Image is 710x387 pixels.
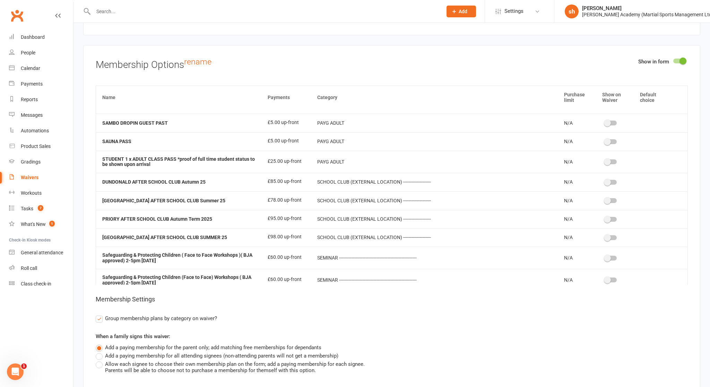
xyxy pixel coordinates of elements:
[21,190,42,196] div: Workouts
[311,86,558,109] th: Category
[558,114,596,132] td: N/A
[9,276,73,292] a: Class kiosk mode
[9,245,73,261] a: General attendance kiosk mode
[102,139,131,144] strong: SAUNA PASS
[49,221,55,227] span: 1
[9,185,73,201] a: Workouts
[596,86,634,109] th: Show on Waiver
[9,201,73,217] a: Tasks 7
[102,179,206,185] strong: DUNDONALD AFTER SCHOOL CLUB Autumn 25
[96,58,688,70] h3: Membership Options
[638,58,669,66] label: Show in form
[311,132,558,151] td: PAYG ADULT
[21,34,45,40] div: Dashboard
[311,247,558,269] td: SEMINAR --------------------------------------------------------
[558,151,596,173] td: N/A
[7,363,24,380] iframe: Intercom live chat
[96,332,170,341] label: When a family signs this waiver:
[268,216,305,221] div: £95.00 up-front
[102,235,227,240] strong: [GEOGRAPHIC_DATA] AFTER SCHOOL CLUB SUMMER 25
[634,86,670,109] th: Default choice
[311,269,558,291] td: SEMINAR --------------------------------------------------------
[96,352,338,360] label: Add a paying membership for all attending signees (non-attending parents will not get a membership)
[9,170,73,185] a: Waivers
[311,114,558,132] td: PAYG ADULT
[21,206,33,211] div: Tasks
[102,252,252,263] strong: Safeguarding & Protecting Children ( Face to Face Workshops )( BJA approved) 2-5pm [DATE]
[21,97,38,102] div: Reports
[268,234,305,239] div: £98.00 up-front
[9,261,73,276] a: Roll call
[21,128,49,133] div: Automations
[9,45,73,61] a: People
[21,50,35,55] div: People
[558,132,596,151] td: N/A
[261,86,311,109] th: Payments
[268,197,305,203] div: £78.00 up-front
[102,156,255,167] strong: STUDENT 1 x ADULT CLASS PASS *proof of full time student status to be shown upon arrival
[21,221,46,227] div: What's New
[268,159,305,164] div: £25.00 up-front
[96,294,688,305] h5: Membership Settings
[8,7,26,24] a: Clubworx
[558,269,596,291] td: N/A
[9,123,73,139] a: Automations
[96,343,321,352] label: Add a paying membership for the parent only; add matching free memberships for dependants
[268,255,305,260] div: £60.00 up-front
[21,159,41,165] div: Gradings
[268,120,305,125] div: £5.00 up-front
[21,175,38,180] div: Waivers
[9,29,73,45] a: Dashboard
[565,5,579,18] div: sh
[447,6,476,17] button: Add
[268,138,305,143] div: £5.00 up-front
[558,247,596,269] td: N/A
[558,228,596,247] td: N/A
[91,7,438,16] input: Search...
[9,154,73,170] a: Gradings
[459,9,467,14] span: Add
[9,61,73,76] a: Calendar
[102,274,251,285] strong: Safeguarding & Protecting Children (Face to Face) Workshops ( BJA approved) 2-5pm [DATE]
[558,210,596,228] td: N/A
[105,314,217,322] span: Group membership plans by category on waiver?
[311,151,558,173] td: PAYG ADULT
[9,92,73,107] a: Reports
[102,198,225,203] strong: [GEOGRAPHIC_DATA] AFTER SCHOOL CLUB Summer 25
[558,86,596,109] th: Purchase limit
[21,281,51,287] div: Class check-in
[21,65,40,71] div: Calendar
[21,250,63,255] div: General attendance
[21,143,51,149] div: Product Sales
[311,173,558,191] td: SCHOOL CLUB (EXTERNAL LOCATION) --------------------
[102,120,168,126] strong: SAMBO DROPIN GUEST PAST
[105,367,365,373] div: Parents will be able to choose not to purchase a membership for themself with this option.
[558,191,596,210] td: N/A
[268,277,305,282] div: £60.00 up-front
[38,205,43,211] span: 7
[9,107,73,123] a: Messages
[311,228,558,247] td: SCHOOL CLUB (EXTERNAL LOCATION) --------------------
[96,86,261,109] th: Name
[21,81,43,87] div: Payments
[311,210,558,228] td: SCHOOL CLUB (EXTERNAL LOCATION) --------------------
[21,112,43,118] div: Messages
[21,363,27,369] span: 1
[9,139,73,154] a: Product Sales
[9,217,73,232] a: What's New1
[268,179,305,184] div: £85.00 up-front
[9,76,73,92] a: Payments
[504,3,523,19] span: Settings
[105,360,365,373] span: Allow each signee to choose their own membership plan on the form; add a paying membership for ea...
[558,173,596,191] td: N/A
[21,265,37,271] div: Roll call
[102,216,212,222] strong: PRIORY AFTER SCHOOL CLUB Autumn Term 2025
[184,57,211,67] a: rename
[311,191,558,210] td: SCHOOL CLUB (EXTERNAL LOCATION) --------------------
